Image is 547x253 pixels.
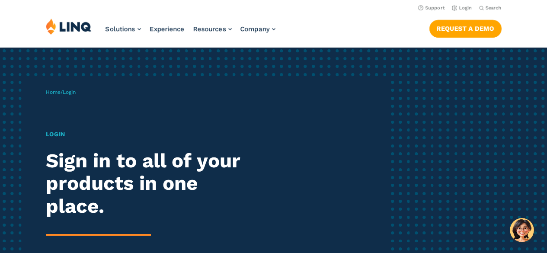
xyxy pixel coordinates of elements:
nav: Primary Navigation [106,18,275,47]
span: / [46,89,76,95]
button: Hello, have a question? Let’s chat. [510,218,534,242]
a: Login [452,5,472,11]
a: Experience [150,25,185,33]
a: Support [418,5,445,11]
a: Company [240,25,275,33]
img: LINQ | K‑12 Software [46,18,92,35]
span: Search [486,5,502,11]
a: Home [46,89,61,95]
span: Solutions [106,25,135,33]
a: Resources [193,25,232,33]
span: Resources [193,25,226,33]
a: Solutions [106,25,141,33]
button: Open Search Bar [479,5,502,11]
span: Login [63,89,76,95]
span: Company [240,25,270,33]
h1: Login [46,130,256,139]
a: Request a Demo [429,20,502,37]
nav: Button Navigation [429,18,502,37]
h2: Sign in to all of your products in one place. [46,150,256,218]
